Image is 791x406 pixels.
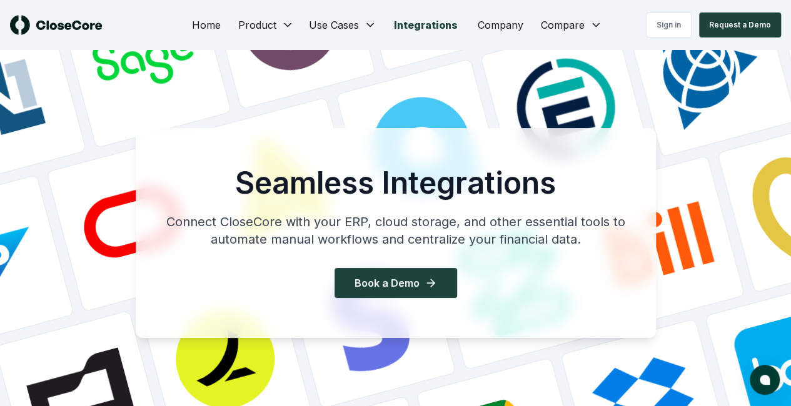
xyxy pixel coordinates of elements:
span: Product [238,17,276,32]
p: Connect CloseCore with your ERP, cloud storage, and other essential tools to automate manual work... [156,213,636,248]
button: Use Cases [301,12,384,37]
a: Integrations [384,12,468,37]
button: Product [231,12,301,37]
h1: Seamless Integrations [156,168,636,198]
a: Sign in [646,12,692,37]
span: Use Cases [309,17,359,32]
a: Company [468,12,533,37]
button: Book a Demo [335,268,457,298]
button: Request a Demo [699,12,781,37]
a: Home [182,12,231,37]
button: atlas-launcher [750,365,780,395]
button: Compare [533,12,610,37]
span: Compare [541,17,585,32]
img: logo [10,15,103,35]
